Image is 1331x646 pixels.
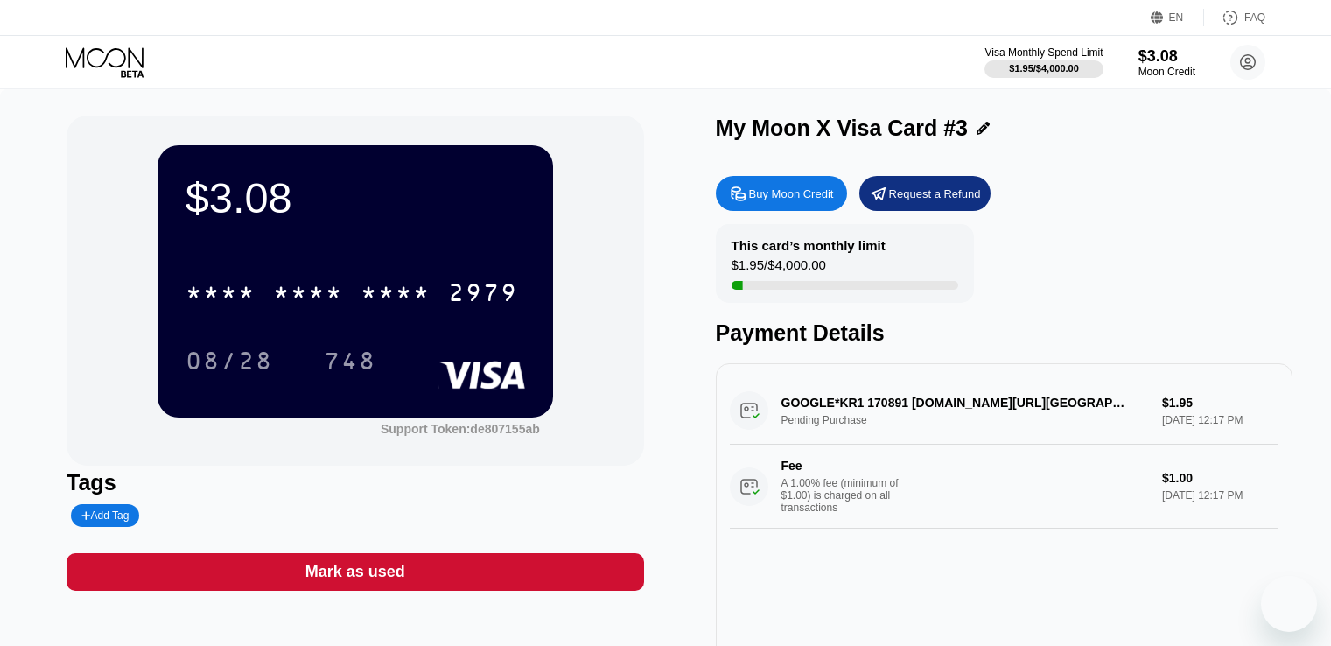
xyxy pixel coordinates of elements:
div: Buy Moon Credit [749,186,834,201]
div: Visa Monthly Spend Limit [984,46,1103,59]
div: My Moon X Visa Card #3 [716,116,969,141]
div: 748 [311,339,389,383]
div: Fee [781,459,904,473]
div: Moon Credit [1138,66,1195,78]
div: $3.08 [1138,47,1195,66]
div: $1.95 / $4,000.00 [1009,63,1079,74]
div: EN [1151,9,1204,26]
div: Support Token:de807155ab [381,422,540,436]
div: 08/28 [172,339,286,383]
div: 08/28 [186,349,273,377]
div: Visa Monthly Spend Limit$1.95/$4,000.00 [984,46,1103,78]
div: $3.08 [186,173,525,222]
div: Add Tag [71,504,139,527]
div: FAQ [1204,9,1265,26]
div: Mark as used [305,562,405,582]
div: EN [1169,11,1184,24]
div: This card’s monthly limit [732,238,886,253]
div: Request a Refund [859,176,991,211]
div: A 1.00% fee (minimum of $1.00) is charged on all transactions [781,477,913,514]
div: 2979 [448,281,518,309]
div: Add Tag [81,509,129,522]
div: FAQ [1244,11,1265,24]
div: FeeA 1.00% fee (minimum of $1.00) is charged on all transactions$1.00[DATE] 12:17 PM [730,445,1278,529]
div: $3.08Moon Credit [1138,47,1195,78]
iframe: Nút để khởi chạy cửa sổ nhắn tin [1261,576,1317,632]
div: Buy Moon Credit [716,176,847,211]
div: [DATE] 12:17 PM [1162,489,1278,502]
div: Tags [67,470,643,495]
div: 748 [324,349,376,377]
div: Payment Details [716,320,1292,346]
div: Request a Refund [889,186,981,201]
div: Mark as used [67,553,643,591]
div: $1.00 [1162,471,1278,485]
div: $1.95 / $4,000.00 [732,257,826,281]
div: Support Token: de807155ab [381,422,540,436]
